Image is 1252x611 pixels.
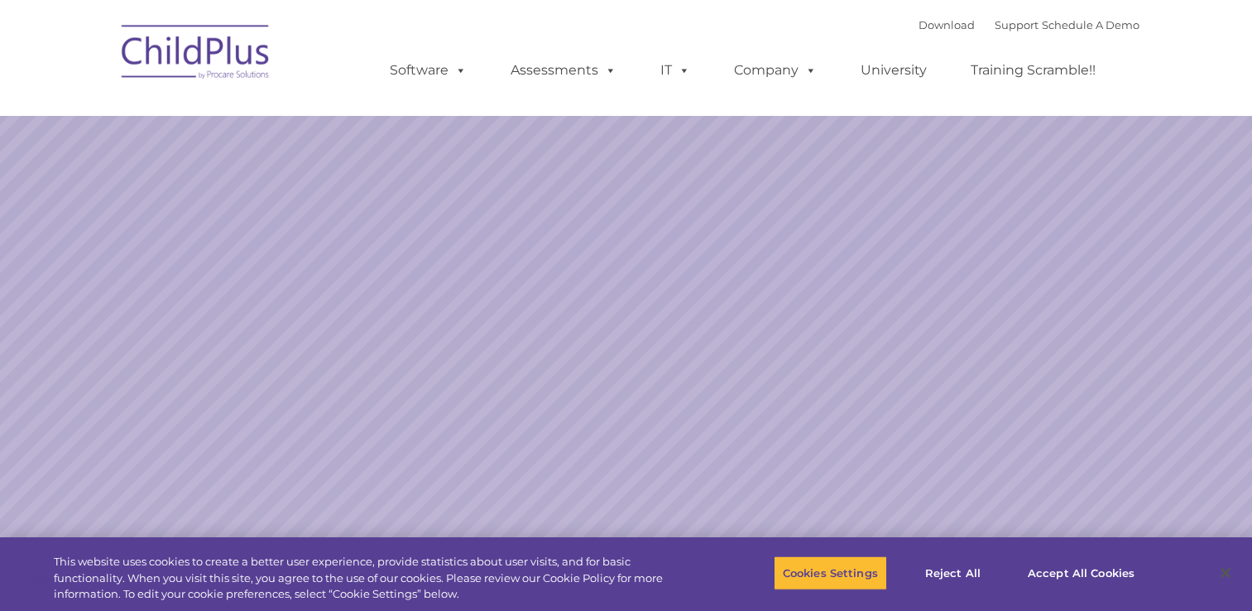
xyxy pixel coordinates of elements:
[995,18,1039,31] a: Support
[1207,555,1244,591] button: Close
[954,54,1112,87] a: Training Scramble!!
[373,54,483,87] a: Software
[919,18,975,31] a: Download
[901,556,1005,590] button: Reject All
[1019,556,1144,590] button: Accept All Cookies
[1042,18,1139,31] a: Schedule A Demo
[717,54,833,87] a: Company
[113,13,279,96] img: ChildPlus by Procare Solutions
[919,18,1139,31] font: |
[644,54,707,87] a: IT
[494,54,633,87] a: Assessments
[54,554,688,603] div: This website uses cookies to create a better user experience, provide statistics about user visit...
[844,54,943,87] a: University
[774,556,887,590] button: Cookies Settings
